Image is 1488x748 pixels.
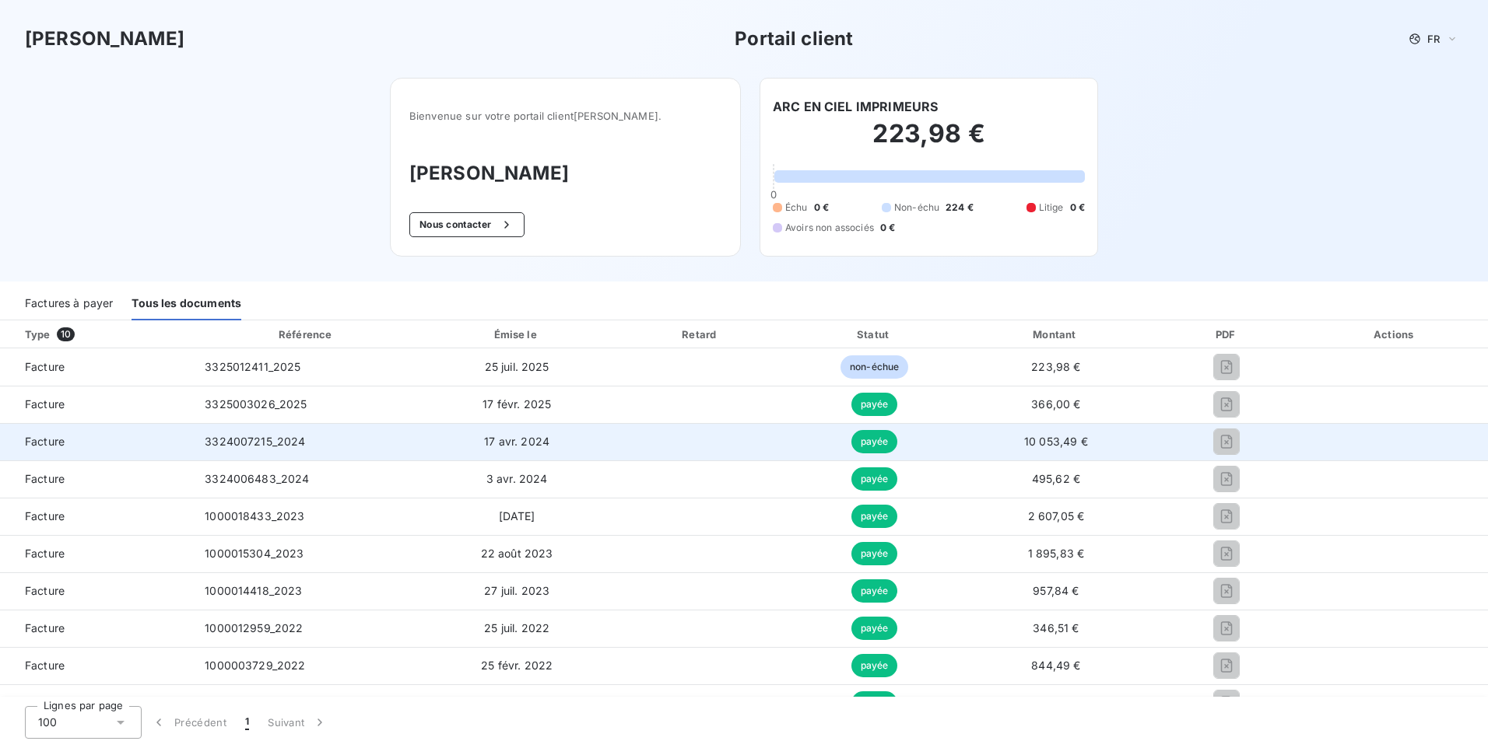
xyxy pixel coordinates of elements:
[25,25,184,53] h3: [PERSON_NAME]
[1032,472,1080,485] span: 495,62 €
[12,359,180,375] span: Facture
[773,118,1085,165] h2: 223,98 €
[482,696,552,709] span: 14 févr. 2022
[1033,696,1079,709] span: 245,21 €
[785,201,808,215] span: Échu
[258,706,337,739] button: Suivant
[236,706,258,739] button: 1
[409,110,721,122] span: Bienvenue sur votre portail client [PERSON_NAME] .
[851,654,898,677] span: payée
[851,691,898,715] span: payée
[1024,435,1088,448] span: 10 053,49 €
[205,621,303,634] span: 1000012959_2022
[481,659,553,672] span: 25 févr. 2022
[791,327,957,342] div: Statut
[1031,360,1080,373] span: 223,98 €
[25,288,113,320] div: Factures à payer
[409,159,721,187] h3: [PERSON_NAME]
[205,659,305,672] span: 1000003729_2022
[12,546,180,561] span: Facture
[484,435,549,448] span: 17 avr. 2024
[205,397,307,411] span: 3325003026_2025
[142,706,236,739] button: Précédent
[841,355,908,379] span: non-échue
[851,505,898,528] span: payée
[409,212,525,237] button: Nous contacter
[205,584,302,597] span: 1000014418_2023
[1305,327,1485,342] div: Actions
[57,327,75,341] span: 10
[814,201,829,215] span: 0 €
[486,472,548,485] span: 3 avr. 2024
[963,327,1149,342] div: Montant
[205,547,304,560] span: 1000015304_2023
[1033,621,1079,634] span: 346,51 €
[12,397,180,412] span: Facture
[785,221,874,235] span: Avoirs non associés
[499,509,535,523] span: [DATE]
[894,201,939,215] span: Non-échu
[773,97,938,116] h6: ARC EN CIEL IMPRIMEURS
[16,327,189,342] div: Type
[484,584,549,597] span: 27 juil. 2023
[1070,201,1085,215] span: 0 €
[1155,327,1299,342] div: PDF
[279,328,332,341] div: Référence
[12,620,180,636] span: Facture
[851,393,898,416] span: payée
[851,617,898,640] span: payée
[616,327,785,342] div: Retard
[1031,397,1080,411] span: 366,00 €
[132,288,241,320] div: Tous les documents
[12,471,180,487] span: Facture
[12,658,180,673] span: Facture
[1031,659,1080,672] span: 844,49 €
[38,715,57,730] span: 100
[424,327,609,342] div: Émise le
[1033,584,1079,597] span: 957,84 €
[851,579,898,603] span: payée
[1028,509,1085,523] span: 2 607,05 €
[205,360,300,373] span: 3325012411_2025
[851,430,898,453] span: payée
[880,221,895,235] span: 0 €
[735,25,853,53] h3: Portail client
[946,201,974,215] span: 224 €
[12,583,180,599] span: Facture
[1427,33,1440,45] span: FR
[485,360,549,373] span: 25 juil. 2025
[12,434,180,449] span: Facture
[245,715,249,730] span: 1
[481,547,553,560] span: 22 août 2023
[12,695,180,711] span: Facture
[1028,547,1085,560] span: 1 895,83 €
[12,509,180,524] span: Facture
[205,472,309,485] span: 3324006483_2024
[1039,201,1064,215] span: Litige
[205,696,304,709] span: 1000002947_2022
[851,542,898,565] span: payée
[851,467,898,491] span: payée
[484,621,549,634] span: 25 juil. 2022
[483,397,551,411] span: 17 févr. 2025
[205,509,304,523] span: 1000018433_2023
[205,435,305,448] span: 3324007215_2024
[770,188,777,201] span: 0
